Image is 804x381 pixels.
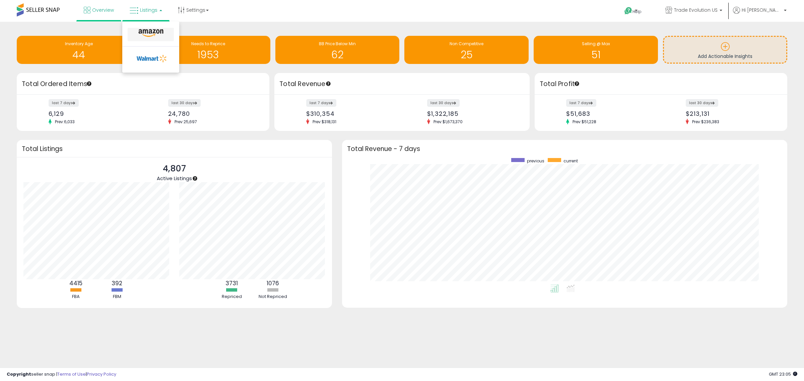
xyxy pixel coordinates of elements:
span: Selling @ Max [582,41,610,47]
span: Non Competitive [450,41,483,47]
div: FBA [56,294,96,300]
p: 4,807 [157,162,192,175]
div: Tooltip anchor [325,81,331,87]
span: previous [527,158,544,164]
span: Inventory Age [65,41,93,47]
span: current [563,158,578,164]
a: Selling @ Max 51 [534,36,658,64]
span: Hi [PERSON_NAME] [742,7,782,13]
span: Prev: 6,033 [52,119,78,125]
div: $213,131 [686,110,776,117]
div: Tooltip anchor [574,81,580,87]
label: last 30 days [686,99,718,107]
h3: Total Revenue [279,79,525,89]
a: Hi [PERSON_NAME] [733,7,787,22]
i: Get Help [624,7,632,15]
div: Not Repriced [253,294,293,300]
div: FBM [97,294,137,300]
h3: Total Listings [22,146,327,151]
label: last 7 days [566,99,596,107]
b: 4415 [69,279,82,287]
span: Prev: $236,383 [689,119,723,125]
span: BB Price Below Min [319,41,356,47]
label: last 30 days [168,99,201,107]
a: Needs to Reprice 1953 [146,36,270,64]
div: 24,780 [168,110,258,117]
label: last 7 days [49,99,79,107]
h3: Total Profit [540,79,782,89]
b: 1076 [267,279,279,287]
a: Inventory Age 44 [17,36,141,64]
h1: 25 [408,49,525,60]
a: BB Price Below Min 62 [275,36,400,64]
a: Help [619,2,655,22]
label: last 7 days [306,99,336,107]
span: Overview [92,7,114,13]
label: last 30 days [427,99,460,107]
div: $51,683 [566,110,656,117]
span: Trade Evolution US [674,7,718,13]
span: Prev: $51,228 [569,119,600,125]
span: Add Actionable Insights [698,53,752,60]
h1: 62 [279,49,396,60]
h1: 51 [537,49,655,60]
span: Prev: 25,697 [171,119,200,125]
span: Needs to Reprice [191,41,225,47]
div: Tooltip anchor [192,175,198,181]
a: Non Competitive 25 [404,36,529,64]
span: Prev: $318,131 [309,119,340,125]
span: Help [632,9,642,14]
b: 3731 [225,279,238,287]
h1: 44 [20,49,138,60]
span: Active Listings [157,175,192,182]
h1: 1953 [149,49,267,60]
a: Add Actionable Insights [664,37,786,63]
span: Prev: $1,673,370 [430,119,466,125]
div: $310,354 [306,110,397,117]
div: 6,129 [49,110,138,117]
div: Repriced [212,294,252,300]
h3: Total Ordered Items [22,79,264,89]
span: Listings [140,7,157,13]
h3: Total Revenue - 7 days [347,146,782,151]
div: Tooltip anchor [86,81,92,87]
div: $1,322,185 [427,110,518,117]
b: 392 [112,279,122,287]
